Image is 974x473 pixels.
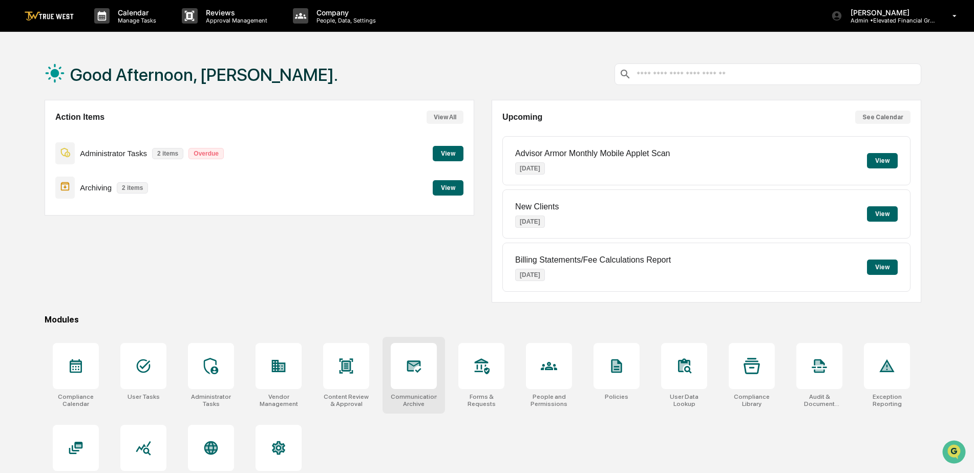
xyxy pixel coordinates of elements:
[433,180,463,196] button: View
[515,149,670,158] p: Advisor Armor Monthly Mobile Applet Scan
[80,149,147,158] p: Administrator Tasks
[10,21,186,38] p: How can we help?
[128,393,160,400] div: User Tasks
[867,153,898,168] button: View
[427,111,463,124] button: View All
[796,393,842,407] div: Audit & Document Logs
[35,78,168,89] div: Start new chat
[45,315,921,325] div: Modules
[433,146,463,161] button: View
[256,393,302,407] div: Vendor Management
[74,130,82,138] div: 🗄️
[6,125,70,143] a: 🖐️Preclearance
[117,182,148,193] p: 2 items
[6,144,69,163] a: 🔎Data Lookup
[152,148,183,159] p: 2 items
[515,162,545,175] p: [DATE]
[53,393,99,407] div: Compliance Calendar
[188,148,224,159] p: Overdue
[72,173,124,181] a: Powered byPylon
[433,182,463,192] a: View
[198,8,272,17] p: Reviews
[188,393,234,407] div: Administrator Tasks
[10,130,18,138] div: 🖐️
[867,206,898,222] button: View
[20,129,66,139] span: Preclearance
[25,11,74,21] img: logo
[515,255,671,265] p: Billing Statements/Fee Calculations Report
[526,393,572,407] div: People and Permissions
[458,393,504,407] div: Forms & Requests
[515,216,545,228] p: [DATE]
[941,439,969,467] iframe: Open customer support
[10,149,18,158] div: 🔎
[308,17,381,24] p: People, Data, Settings
[867,260,898,275] button: View
[323,393,369,407] div: Content Review & Approval
[661,393,707,407] div: User Data Lookup
[308,8,381,17] p: Company
[55,113,104,122] h2: Action Items
[605,393,628,400] div: Policies
[70,125,131,143] a: 🗄️Attestations
[10,78,29,97] img: 1746055101610-c473b297-6a78-478c-a979-82029cc54cd1
[842,8,938,17] p: [PERSON_NAME]
[80,183,112,192] p: Archiving
[515,269,545,281] p: [DATE]
[102,174,124,181] span: Pylon
[729,393,775,407] div: Compliance Library
[198,17,272,24] p: Approval Management
[855,111,911,124] button: See Calendar
[842,17,938,24] p: Admin • Elevated Financial Group
[84,129,127,139] span: Attestations
[502,113,542,122] h2: Upcoming
[433,148,463,158] a: View
[70,64,338,85] h1: Good Afternoon, [PERSON_NAME].
[20,148,65,159] span: Data Lookup
[174,81,186,94] button: Start new chat
[515,202,559,211] p: New Clients
[864,393,910,407] div: Exception Reporting
[391,393,437,407] div: Communications Archive
[110,8,161,17] p: Calendar
[35,89,130,97] div: We're available if you need us!
[110,17,161,24] p: Manage Tasks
